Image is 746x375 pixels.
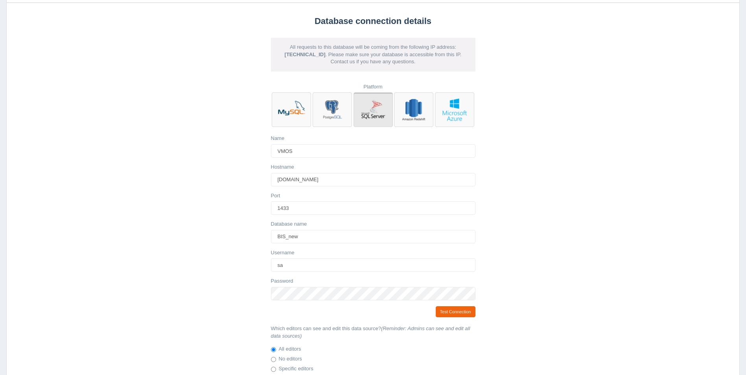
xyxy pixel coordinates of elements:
label: Platform [363,83,382,91]
img: redshift-logo-048b97aea8eb6e3092756a4872194677b61a33f1974f2733bc4761497c8eeadf.png [399,95,428,124]
label: No editors [271,355,302,363]
img: sql_server-logo-002cb93598696aab371f6201db7a8fd77ac965b4a6b5177351452e3900b4bb5c.png [359,95,388,124]
label: Specific editors [271,365,313,373]
label: Hostname [271,164,294,171]
input: All editors [271,347,276,352]
input: Specific editors [271,367,276,372]
p: All requests to this database will be coming from the following IP address: . Please make sure yo... [271,38,475,72]
label: All editors [271,346,301,353]
input: No editors [271,357,276,362]
img: postgres-logo-2a39b71da5556ed1e0c4fc9480801debe643ffbdc4b70923c7f9380bd917af88.png [318,95,347,124]
label: Port [271,192,280,200]
label: Username [271,249,295,257]
label: Name [271,135,285,142]
label: Password [271,278,293,285]
strong: [TECHNICAL_ID] [285,51,326,57]
input: Hostname [271,173,475,186]
input: Port [271,201,475,215]
label: Which editors can see and edit this data source? [271,325,475,340]
a: Test Connection [436,306,475,318]
input: Database [271,230,475,243]
em: (Reminder: Admins can see and edit all data sources) [271,325,470,339]
label: Database name [271,221,307,228]
h3: Database connection details [271,17,475,26]
input: Username [271,258,475,272]
input: Data source name [271,144,475,158]
img: mysql-logo-e60fdf34fc7258d6cee0a46fb4a0a85f3c1e4c25954dfb403a5288c8d259cb4e.png [277,95,306,124]
img: azure-logo-0bd520c6b217f6623a66b0a3084005164c44459cd64bbd06b276523614e9bc2f.png [440,95,469,124]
